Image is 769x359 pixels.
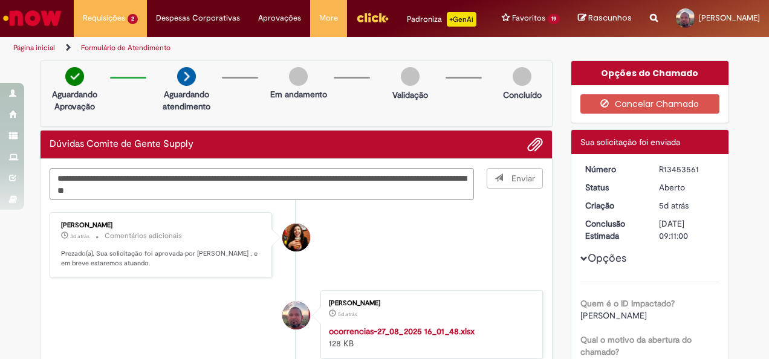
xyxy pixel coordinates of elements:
[699,13,760,23] span: [PERSON_NAME]
[571,61,729,85] div: Opções do Chamado
[50,168,474,200] textarea: Digite sua mensagem aqui...
[576,199,651,212] dt: Criação
[282,302,310,329] div: Samuel Rodrigues Da Costa
[392,89,428,101] p: Validação
[580,137,680,147] span: Sua solicitação foi enviada
[447,12,476,27] p: +GenAi
[61,222,262,229] div: [PERSON_NAME]
[588,12,632,24] span: Rascunhos
[9,37,504,59] ul: Trilhas de página
[659,200,689,211] time: 27/08/2025 16:26:16
[70,233,89,240] span: 3d atrás
[157,88,216,112] p: Aguardando atendimento
[659,200,689,211] span: 5d atrás
[270,88,327,100] p: Em andamento
[580,94,720,114] button: Cancelar Chamado
[576,181,651,193] dt: Status
[512,12,545,24] span: Favoritos
[659,199,715,212] div: 27/08/2025 16:26:16
[401,67,420,86] img: img-circle-grey.png
[578,13,632,24] a: Rascunhos
[527,137,543,152] button: Adicionar anexos
[659,218,715,242] div: [DATE] 09:11:00
[177,67,196,86] img: arrow-next.png
[513,67,531,86] img: img-circle-grey.png
[61,249,262,268] p: Prezado(a), Sua solicitação foi aprovada por [PERSON_NAME] , e em breve estaremos atuando.
[50,139,193,150] h2: Dúvidas Comite de Gente Supply Histórico de tíquete
[289,67,308,86] img: img-circle-grey.png
[329,326,475,337] a: ocorrencias-27_08_2025 16_01_48.xlsx
[659,181,715,193] div: Aberto
[105,231,182,241] small: Comentários adicionais
[407,12,476,27] div: Padroniza
[81,43,170,53] a: Formulário de Atendimento
[156,12,240,24] span: Despesas Corporativas
[13,43,55,53] a: Página inicial
[580,298,675,309] b: Quem é o ID Impactado?
[70,233,89,240] time: 29/08/2025 15:11:00
[338,311,357,318] span: 5d atrás
[83,12,125,24] span: Requisições
[580,310,647,321] span: [PERSON_NAME]
[319,12,338,24] span: More
[338,311,357,318] time: 27/08/2025 16:26:36
[548,14,560,24] span: 19
[659,163,715,175] div: R13453561
[1,6,63,30] img: ServiceNow
[329,325,530,349] div: 128 KB
[282,224,310,251] div: Tayna Marcia Teixeira Ferreira
[258,12,301,24] span: Aprovações
[576,218,651,242] dt: Conclusão Estimada
[128,14,138,24] span: 2
[576,163,651,175] dt: Número
[356,8,389,27] img: click_logo_yellow_360x200.png
[580,334,692,357] b: Qual o motivo da abertura do chamado?
[329,300,530,307] div: [PERSON_NAME]
[45,88,104,112] p: Aguardando Aprovação
[503,89,542,101] p: Concluído
[65,67,84,86] img: check-circle-green.png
